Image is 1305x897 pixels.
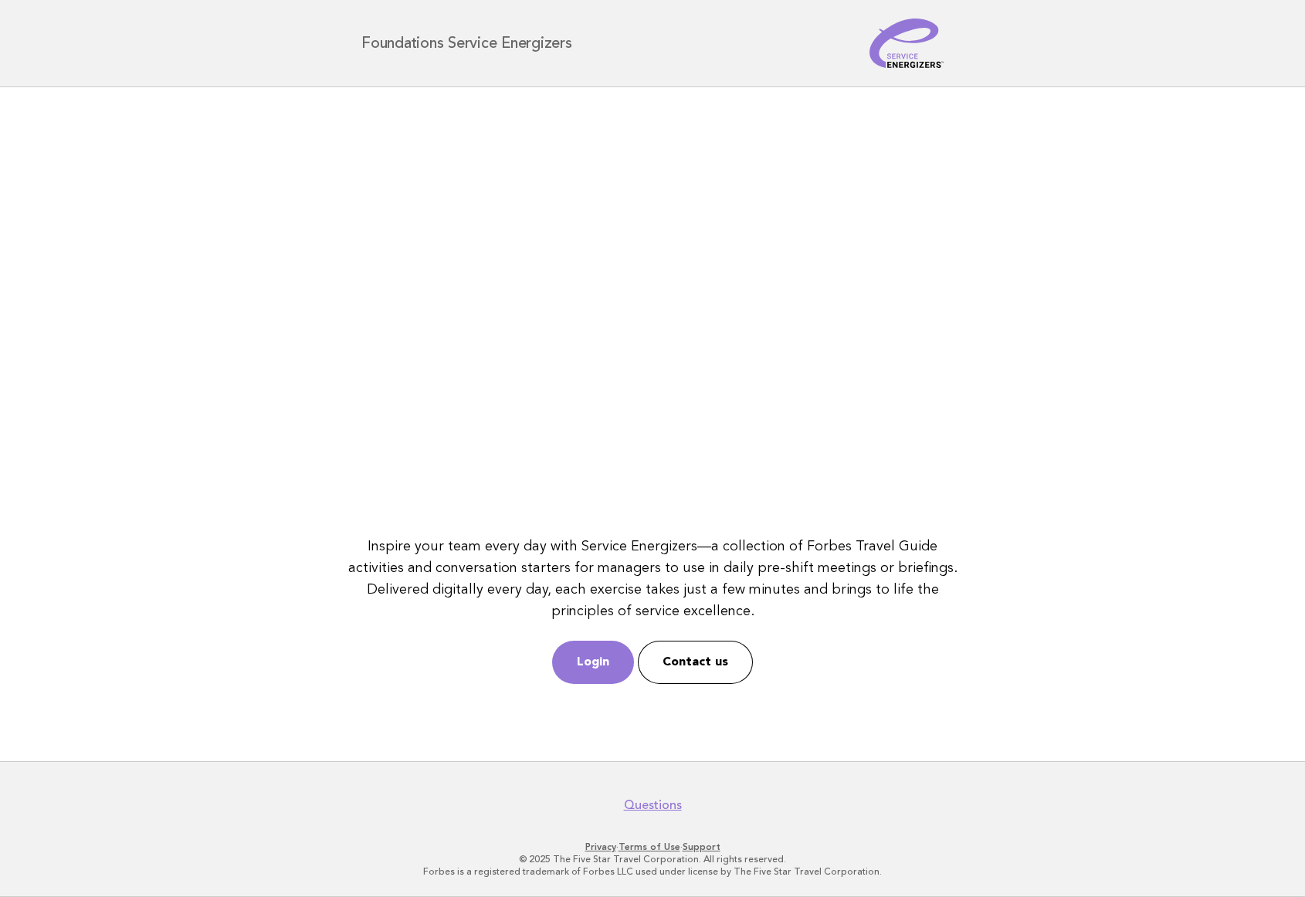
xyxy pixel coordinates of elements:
a: Contact us [638,641,753,684]
a: Privacy [585,841,616,852]
img: Service Energizers [869,19,944,68]
p: · · [180,841,1125,853]
a: Login [552,641,634,684]
p: © 2025 The Five Star Travel Corporation. All rights reserved. [180,853,1125,865]
a: Terms of Use [619,841,680,852]
iframe: YouTube video player [345,164,961,510]
a: Questions [624,797,682,813]
p: Inspire your team every day with Service Energizers—a collection of Forbes Travel Guide activitie... [345,536,961,622]
p: Forbes is a registered trademark of Forbes LLC used under license by The Five Star Travel Corpora... [180,865,1125,878]
a: Support [683,841,720,852]
h1: Foundations Service Energizers [361,36,572,51]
